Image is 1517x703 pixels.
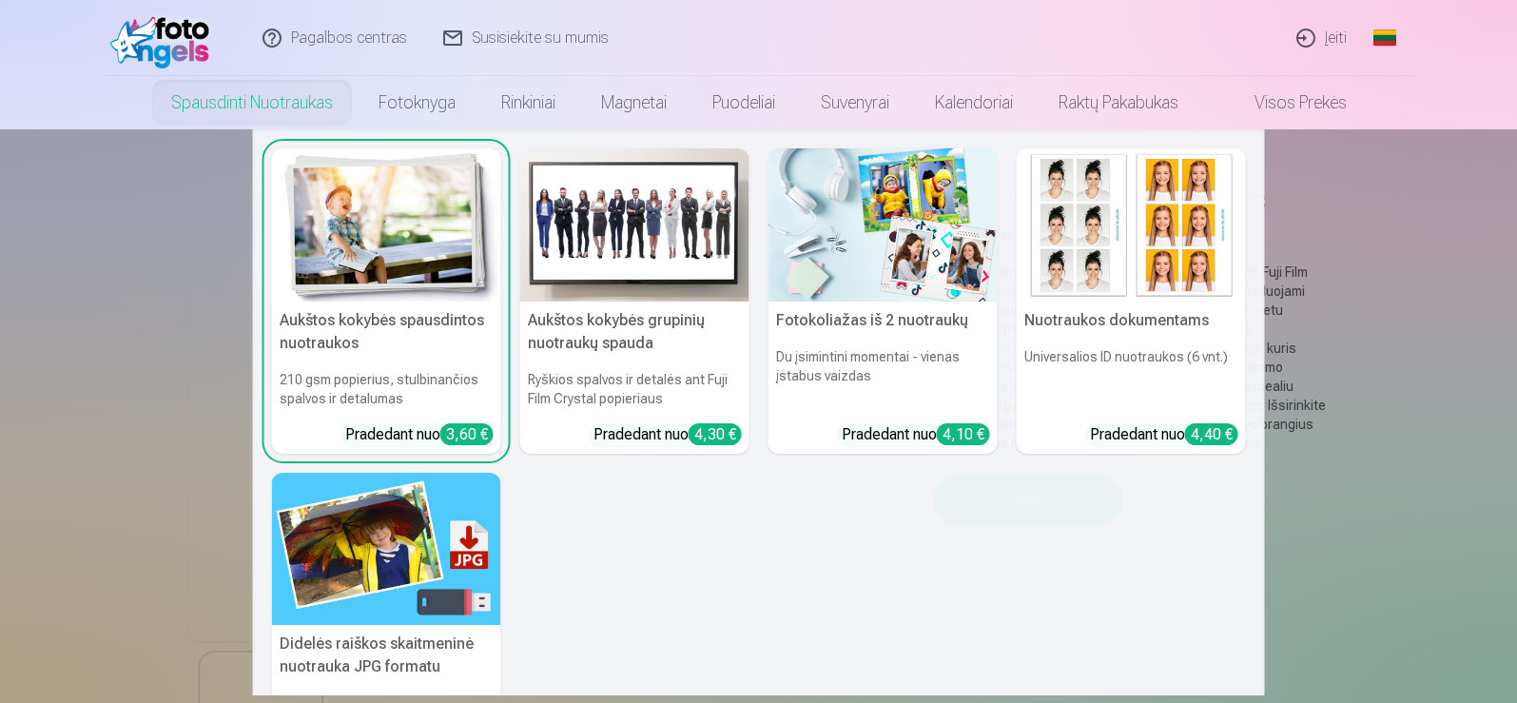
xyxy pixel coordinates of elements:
[912,76,1036,129] a: Kalendoriai
[520,148,749,454] a: Aukštos kokybės grupinių nuotraukų spaudaAukštos kokybės grupinių nuotraukų spaudaRyškios spalvos...
[272,148,501,454] a: Aukštos kokybės spausdintos nuotraukos Aukštos kokybės spausdintos nuotraukos210 gsm popierius, s...
[520,148,749,302] img: Aukštos kokybės grupinių nuotraukų spauda
[148,76,356,129] a: Spausdinti nuotraukas
[272,148,501,302] img: Aukštos kokybės spausdintos nuotraukos
[937,423,990,445] div: 4,10 €
[1185,423,1238,445] div: 4,40 €
[1090,423,1238,446] div: Pradedant nuo
[768,340,998,416] h6: Du įsimintini momentai - vienas įstabus vaizdas
[1017,302,1246,340] h5: Nuotraukos dokumentams
[1036,76,1201,129] a: Raktų pakabukas
[272,473,501,626] img: Didelės raiškos skaitmeninė nuotrauka JPG formatu
[1017,148,1246,302] img: Nuotraukos dokumentams
[440,423,494,445] div: 3,60 €
[798,76,912,129] a: Suvenyrai
[1017,340,1246,416] h6: Universalios ID nuotraukos (6 vnt.)
[272,302,501,362] h5: Aukštos kokybės spausdintos nuotraukos
[272,625,501,686] h5: Didelės raiškos skaitmeninė nuotrauka JPG formatu
[520,362,749,416] h6: Ryškios spalvos ir detalės ant Fuji Film Crystal popieriaus
[345,423,494,446] div: Pradedant nuo
[689,423,742,445] div: 4,30 €
[768,148,998,454] a: Fotokoliažas iš 2 nuotraukųFotokoliažas iš 2 nuotraukųDu įsimintini momentai - vienas įstabus vai...
[768,302,998,340] h5: Fotokoliažas iš 2 nuotraukų
[520,302,749,362] h5: Aukštos kokybės grupinių nuotraukų spauda
[272,362,501,416] h6: 210 gsm popierius, stulbinančios spalvos ir detalumas
[768,148,998,302] img: Fotokoliažas iš 2 nuotraukų
[110,8,220,68] img: /fa2
[1017,148,1246,454] a: Nuotraukos dokumentamsNuotraukos dokumentamsUniversalios ID nuotraukos (6 vnt.)Pradedant nuo4,40 €
[690,76,798,129] a: Puodeliai
[842,423,990,446] div: Pradedant nuo
[593,423,742,446] div: Pradedant nuo
[478,76,578,129] a: Rinkiniai
[1201,76,1370,129] a: Visos prekės
[356,76,478,129] a: Fotoknyga
[578,76,690,129] a: Magnetai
